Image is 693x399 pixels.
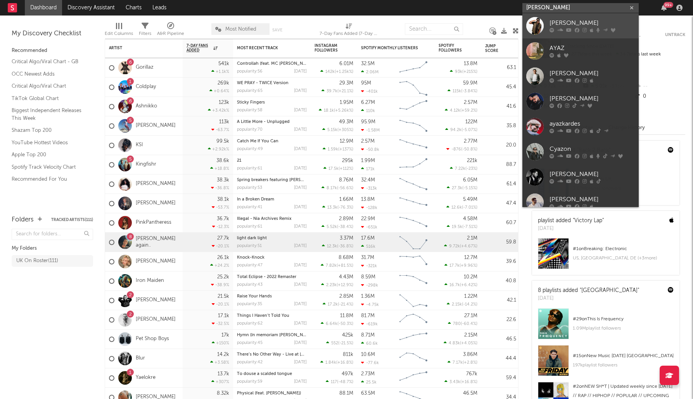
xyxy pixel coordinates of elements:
[522,164,639,190] a: [PERSON_NAME]
[12,29,93,38] div: My Discovery Checklist
[361,158,375,163] div: 1.99M
[212,224,229,229] div: -12.3 %
[294,225,307,229] div: [DATE]
[237,197,307,202] div: In a Broken Dream
[450,69,477,74] div: ( )
[105,19,133,42] div: Edit Columns
[294,166,307,171] div: [DATE]
[485,121,516,131] div: 35.8
[396,233,431,252] svg: Chart title
[136,161,156,168] a: Kingfishr
[210,166,229,171] div: +18.8 %
[464,255,477,260] div: 12.7M
[217,216,229,221] div: 36.7k
[217,236,229,241] div: 27.7k
[396,174,431,194] svg: Chart title
[237,147,263,151] div: popularity: 49
[448,88,477,93] div: ( )
[237,81,289,85] a: WE PRAY - TWICE Version
[361,255,374,260] div: 31.7M
[522,139,639,164] a: Cyazon
[325,70,335,74] span: 142k
[550,119,635,129] div: ayazkardes
[237,159,241,163] a: 21
[237,100,265,105] a: Sticky Fingers
[461,244,476,249] span: +4.67 %
[294,128,307,132] div: [DATE]
[339,206,352,210] span: -76.3 %
[522,38,639,64] a: AYAZ
[321,263,353,268] div: ( )
[522,190,639,215] a: [PERSON_NAME]
[342,158,353,163] div: 295k
[237,333,340,337] a: Hymn (In memoriam [PERSON_NAME]) - Dance Mix
[237,139,278,143] a: Catch Me If You Can
[451,147,461,152] span: -876
[396,155,431,174] svg: Chart title
[294,89,307,93] div: [DATE]
[340,100,353,105] div: 1.95M
[485,180,516,189] div: 61.4
[444,244,477,249] div: ( )
[237,372,292,376] a: To douse a scalded tongue
[339,128,352,132] span: +305 %
[335,109,352,113] span: +5.26k %
[109,46,167,50] div: Artist
[538,217,604,225] div: playlist added
[462,89,476,93] span: -3.84 %
[361,69,378,74] div: 2.06M
[16,256,58,266] div: UK On Roster ( 111 )
[219,119,229,124] div: 113k
[449,244,460,249] span: 9.72k
[463,128,476,132] span: -5.07 %
[328,167,339,171] span: 17.5k
[327,206,337,210] span: 13.3k
[12,138,85,147] a: YouTube Hottest Videos
[237,217,307,221] div: Illegal - Nia Archives Remix
[452,186,462,190] span: 27.3k
[550,69,635,78] div: [PERSON_NAME]
[237,186,262,190] div: popularity: 53
[532,345,679,382] a: #15onNew Music [DATE] [GEOGRAPHIC_DATA]197kplaylist followers
[634,81,685,92] div: --
[322,205,353,210] div: ( )
[12,57,85,66] a: Critical Algo/Viral Chart - GB
[573,324,674,333] div: 1.09M playlist followers
[136,200,176,207] a: [PERSON_NAME]
[439,43,466,53] div: Spotify Followers
[340,139,353,144] div: 12.9M
[538,225,604,233] div: [DATE]
[455,70,462,74] span: 93k
[136,236,179,249] a: [PERSON_NAME] again..
[237,244,262,248] div: popularity: 51
[237,89,263,93] div: popularity: 65
[340,236,353,241] div: 3.37M
[217,197,229,202] div: 38.1k
[327,128,337,132] span: 5.15k
[323,147,353,152] div: ( )
[327,186,337,190] span: 8.17k
[237,294,272,299] a: Raise Your Hands
[217,275,229,280] div: 25.2k
[294,244,307,248] div: [DATE]
[446,147,477,152] div: ( )
[361,119,375,124] div: 95.9M
[187,43,211,53] span: 7-Day Fans Added
[396,97,431,116] svg: Chart title
[136,64,154,71] a: Gorillaz
[405,23,463,35] input: Search...
[237,120,290,124] a: A Little More - Unplugged
[209,88,229,93] div: +0.64 %
[361,108,375,113] div: 110k
[136,84,156,90] a: Coldplay
[361,216,375,221] div: 22.9M
[12,94,85,103] a: TikTok Global Chart
[12,126,85,135] a: Shazam Top 200
[463,186,476,190] span: -5.15 %
[461,109,476,113] span: +59.2 %
[12,82,85,90] a: Critical Algo/Viral Chart
[212,244,229,249] div: -20.1 %
[217,178,229,183] div: 38.3k
[328,147,338,152] span: 1.59k
[447,185,477,190] div: ( )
